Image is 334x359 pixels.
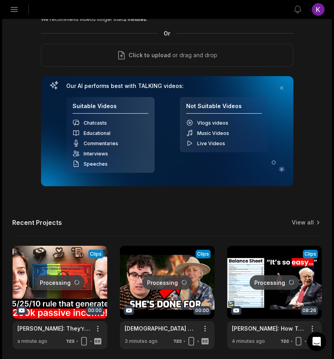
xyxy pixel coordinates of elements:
a: View all [292,219,314,226]
span: Educational [84,130,110,136]
span: Music Videos [197,130,229,136]
div: Open Intercom Messenger [307,332,326,351]
span: Live Videos [197,140,225,146]
span: Interviews [84,151,108,157]
h4: Not Suitable Videos [186,103,262,114]
h3: Our AI performs best with TALKING videos: [66,82,268,90]
span: Or [157,29,177,37]
a: [PERSON_NAME]: They’re Lying To You About Buying a House! My 652510 Rule Built $200K Passive Income! [17,324,90,333]
h4: Suitable Videos [73,103,148,114]
span: Commentaries [84,140,118,146]
div: We recommend videos longer than . [41,16,293,23]
p: or drag and drop [171,50,217,60]
a: [DEMOGRAPHIC_DATA] With More Debt Than Anyone Should Ever Have | Financial Audit [125,324,197,333]
span: 2 minutes [123,16,146,22]
span: Click to upload [129,50,171,60]
a: [PERSON_NAME]: How To Analyze a BALANCE SHEET [232,324,304,333]
h2: Recent Projects [12,219,62,226]
span: Chatcasts [84,120,107,126]
span: Vlogs videos [197,120,228,126]
span: Speeches [84,161,108,167]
